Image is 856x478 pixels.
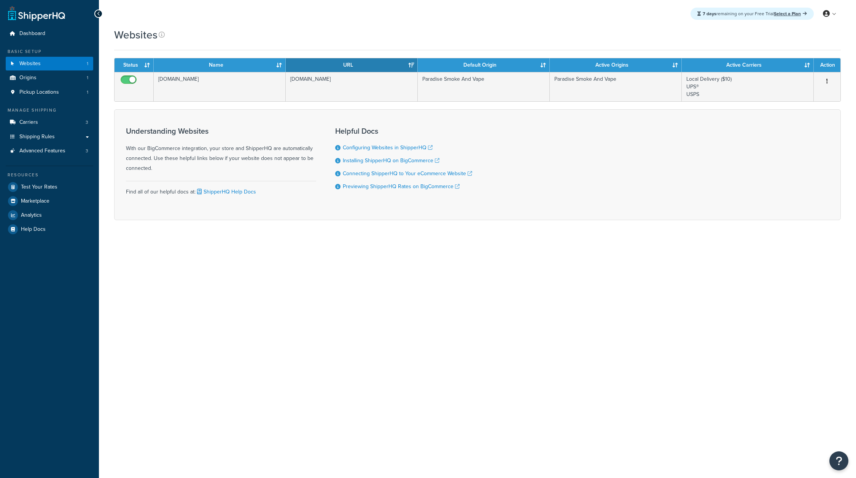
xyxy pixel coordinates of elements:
span: Dashboard [19,30,45,37]
span: Help Docs [21,226,46,233]
a: Connecting ShipperHQ to Your eCommerce Website [343,169,472,177]
a: Websites 1 [6,57,93,71]
span: Analytics [21,212,42,219]
th: Name: activate to sort column ascending [154,58,286,72]
div: remaining on your Free Trial [691,8,814,20]
th: Default Origin: activate to sort column ascending [418,58,550,72]
span: Origins [19,75,37,81]
button: Open Resource Center [829,451,848,470]
th: Active Carriers: activate to sort column ascending [682,58,814,72]
a: Analytics [6,208,93,222]
a: Marketplace [6,194,93,208]
th: URL: activate to sort column ascending [286,58,418,72]
span: Marketplace [21,198,49,205]
span: Test Your Rates [21,184,57,190]
a: Select a Plan [774,10,807,17]
h3: Helpful Docs [335,127,472,135]
li: Carriers [6,115,93,129]
td: Local Delivery ($10) UPS® USPS [682,72,814,101]
div: With our BigCommerce integration, your store and ShipperHQ are automatically connected. Use these... [126,127,316,173]
strong: 7 days [703,10,716,17]
h3: Understanding Websites [126,127,316,135]
span: Carriers [19,119,38,126]
div: Resources [6,172,93,178]
a: Origins 1 [6,71,93,85]
h1: Websites [114,27,158,42]
a: Help Docs [6,222,93,236]
th: Active Origins: activate to sort column ascending [550,58,682,72]
a: Installing ShipperHQ on BigCommerce [343,157,439,165]
li: Websites [6,57,93,71]
td: Paradise Smoke And Vape [550,72,682,101]
span: 1 [87,89,88,96]
a: ShipperHQ Help Docs [196,188,256,196]
th: Status: activate to sort column ascending [115,58,154,72]
th: Action [814,58,840,72]
td: [DOMAIN_NAME] [154,72,286,101]
span: 3 [86,148,88,154]
li: Origins [6,71,93,85]
span: 3 [86,119,88,126]
a: Advanced Features 3 [6,144,93,158]
li: Advanced Features [6,144,93,158]
span: Websites [19,61,41,67]
div: Basic Setup [6,48,93,55]
span: Advanced Features [19,148,65,154]
span: 1 [87,75,88,81]
a: Dashboard [6,27,93,41]
span: 1 [87,61,88,67]
span: Shipping Rules [19,134,55,140]
a: Pickup Locations 1 [6,85,93,99]
a: Test Your Rates [6,180,93,194]
li: Pickup Locations [6,85,93,99]
a: Configuring Websites in ShipperHQ [343,144,433,152]
a: Previewing ShipperHQ Rates on BigCommerce [343,182,460,190]
a: Shipping Rules [6,130,93,144]
td: [DOMAIN_NAME] [286,72,418,101]
div: Manage Shipping [6,107,93,114]
a: ShipperHQ Home [8,6,65,21]
div: Find all of our helpful docs at: [126,181,316,197]
td: Paradise Smoke And Vape [418,72,550,101]
span: Pickup Locations [19,89,59,96]
a: Carriers 3 [6,115,93,129]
